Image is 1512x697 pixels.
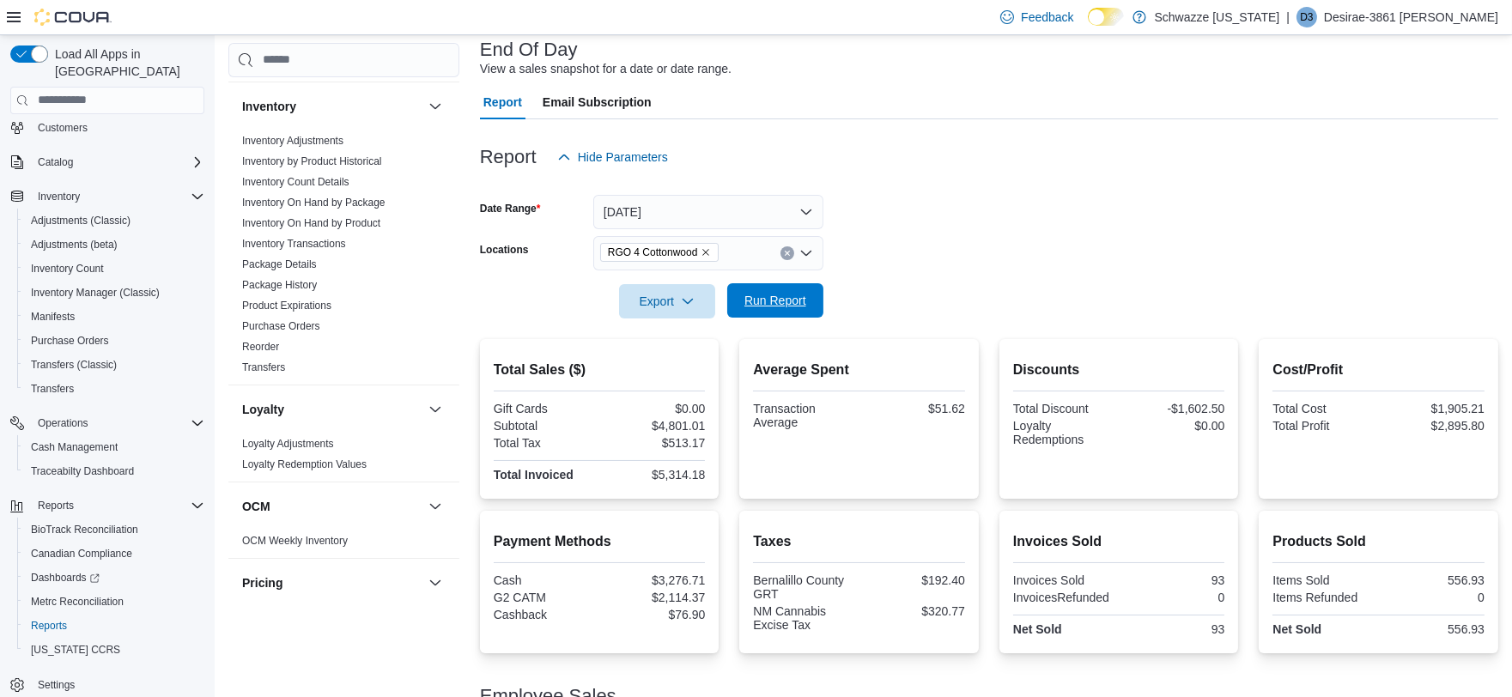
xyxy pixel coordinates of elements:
[24,258,111,279] a: Inventory Count
[242,574,282,591] h3: Pricing
[242,535,348,547] a: OCM Weekly Inventory
[494,436,596,450] div: Total Tax
[24,330,204,351] span: Purchase Orders
[242,340,279,354] span: Reorder
[242,341,279,353] a: Reorder
[24,210,137,231] a: Adjustments (Classic)
[31,238,118,252] span: Adjustments (beta)
[17,459,211,483] button: Traceabilty Dashboard
[31,643,120,657] span: [US_STATE] CCRS
[753,573,855,601] div: Bernalillo County GRT
[1122,573,1224,587] div: 93
[753,604,855,632] div: NM Cannabis Excise Tax
[1382,622,1485,636] div: 556.93
[1013,622,1062,636] strong: Net Sold
[1013,402,1115,415] div: Total Discount
[242,401,284,418] h3: Loyalty
[701,247,711,258] button: Remove RGO 4 Cottonwood from selection in this group
[603,573,705,587] div: $3,276.71
[1013,573,1115,587] div: Invoices Sold
[242,196,386,209] span: Inventory On Hand by Package
[31,117,204,138] span: Customers
[425,399,446,420] button: Loyalty
[24,591,204,612] span: Metrc Reconciliation
[17,377,211,401] button: Transfers
[480,243,529,257] label: Locations
[24,639,204,660] span: Washington CCRS
[629,284,705,318] span: Export
[17,590,211,614] button: Metrc Reconciliation
[17,257,211,281] button: Inventory Count
[1155,7,1280,27] p: Schwazze [US_STATE]
[242,401,422,418] button: Loyalty
[603,419,705,433] div: $4,801.01
[480,202,541,215] label: Date Range
[24,615,204,636] span: Reports
[480,147,537,167] h3: Report
[17,566,211,590] a: Dashboards
[1272,591,1375,604] div: Items Refunded
[24,461,204,482] span: Traceabilty Dashboard
[31,675,82,695] a: Settings
[242,98,296,115] h3: Inventory
[550,140,675,174] button: Hide Parameters
[753,531,965,552] h2: Taxes
[31,358,117,372] span: Transfers (Classic)
[17,353,211,377] button: Transfers (Classic)
[242,175,349,189] span: Inventory Count Details
[780,246,794,260] button: Clear input
[31,118,94,138] a: Customers
[24,330,116,351] a: Purchase Orders
[24,519,145,540] a: BioTrack Reconciliation
[17,281,211,305] button: Inventory Manager (Classic)
[34,9,112,26] img: Cova
[242,237,346,251] span: Inventory Transactions
[17,329,211,353] button: Purchase Orders
[24,519,204,540] span: BioTrack Reconciliation
[603,608,705,621] div: $76.90
[242,498,270,515] h3: OCM
[1122,591,1224,604] div: 0
[753,402,855,429] div: Transaction Average
[3,411,211,435] button: Operations
[494,573,596,587] div: Cash
[1296,7,1317,27] div: Desirae-3861 Matthews
[242,98,422,115] button: Inventory
[1382,591,1485,604] div: 0
[603,436,705,450] div: $513.17
[38,121,88,135] span: Customers
[17,305,211,329] button: Manifests
[24,355,124,375] a: Transfers (Classic)
[17,638,211,662] button: [US_STATE] CCRS
[494,360,706,380] h2: Total Sales ($)
[1013,591,1115,604] div: InvoicesRefunded
[242,155,382,167] a: Inventory by Product Historical
[31,547,132,561] span: Canadian Compliance
[494,531,706,552] h2: Payment Methods
[242,361,285,373] a: Transfers
[3,185,211,209] button: Inventory
[242,458,367,471] span: Loyalty Redemption Values
[38,499,74,512] span: Reports
[863,604,965,618] div: $320.77
[1324,7,1498,27] p: Desirae-3861 [PERSON_NAME]
[242,437,334,451] span: Loyalty Adjustments
[1382,402,1485,415] div: $1,905.21
[24,282,204,303] span: Inventory Manager (Classic)
[3,672,211,697] button: Settings
[494,608,596,621] div: Cashback
[24,567,204,588] span: Dashboards
[3,494,211,518] button: Reports
[1272,573,1375,587] div: Items Sold
[17,209,211,233] button: Adjustments (Classic)
[24,615,74,636] a: Reports
[24,379,81,399] a: Transfers
[24,543,204,564] span: Canadian Compliance
[603,591,705,604] div: $2,114.37
[242,438,334,450] a: Loyalty Adjustments
[38,678,75,692] span: Settings
[31,152,204,173] span: Catalog
[38,155,73,169] span: Catalog
[242,574,422,591] button: Pricing
[31,262,104,276] span: Inventory Count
